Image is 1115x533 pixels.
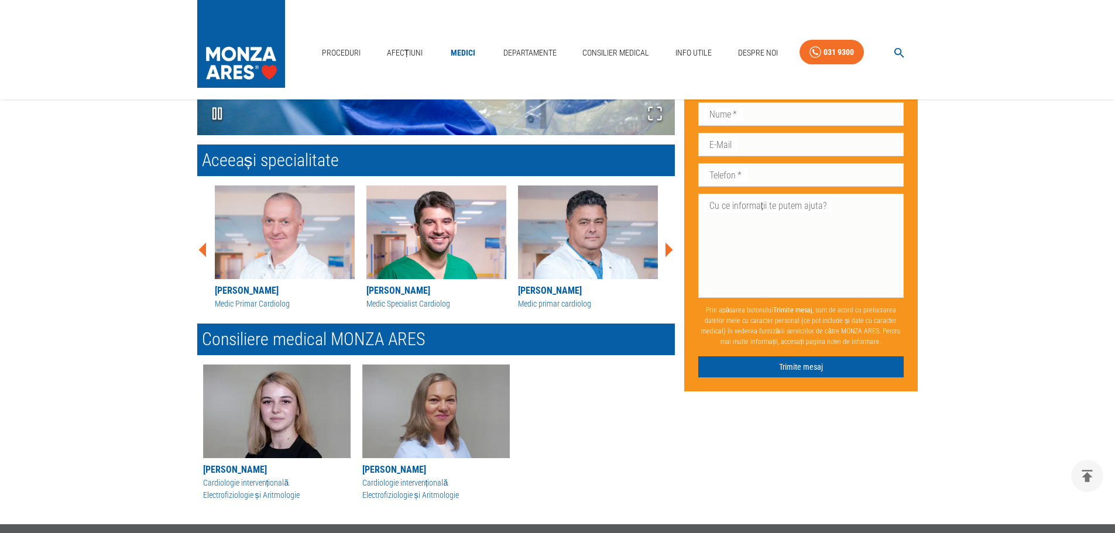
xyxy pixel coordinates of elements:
a: 031 9300 [800,40,864,65]
div: [PERSON_NAME] [362,463,510,477]
button: Trimite mesaj [698,356,904,377]
a: Consilier Medical [578,41,654,65]
div: Medic primar cardiolog [518,298,658,310]
button: delete [1071,460,1103,492]
div: [PERSON_NAME] [366,284,506,298]
a: Proceduri [317,41,365,65]
div: [PERSON_NAME] [215,284,355,298]
button: Play or Pause Slideshow [197,94,237,135]
p: Cardiologie intervențională [362,477,510,489]
p: Prin apăsarea butonului , sunt de acord cu prelucrarea datelor mele cu caracter personal (ce pot ... [698,300,904,351]
div: 031 9300 [824,45,854,60]
button: [PERSON_NAME]Cardiologie intervenționalăElectrofiziologie și Aritmologie [203,364,351,501]
button: Open Fullscreen [635,94,675,135]
a: Despre Noi [733,41,783,65]
div: [PERSON_NAME] [203,463,351,477]
p: Cardiologie intervențională [203,477,351,489]
img: Dr. Adnan Mustafa [366,185,506,279]
h2: Aceeași specialitate [197,145,675,176]
a: Medici [444,41,482,65]
a: [PERSON_NAME]Medic Specialist Cardiolog [366,185,506,310]
button: [PERSON_NAME]Cardiologie intervenționalăElectrofiziologie și Aritmologie [362,364,510,501]
p: Electrofiziologie și Aritmologie [203,489,351,501]
a: Afecțiuni [382,41,428,65]
a: Departamente [499,41,561,65]
img: Alina Udrea [203,364,351,458]
a: [PERSON_NAME]Medic primar cardiolog [518,185,658,310]
a: Info Utile [671,41,716,65]
a: [PERSON_NAME]Medic Primar Cardiolog [215,185,355,310]
h2: Consiliere medical MONZA ARES [197,324,675,355]
div: [PERSON_NAME] [518,284,658,298]
p: Electrofiziologie și Aritmologie [362,489,510,501]
b: Trimite mesaj [773,305,812,314]
img: Paula Gurei [362,364,510,458]
div: Medic Primar Cardiolog [215,298,355,310]
div: Medic Specialist Cardiolog [366,298,506,310]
